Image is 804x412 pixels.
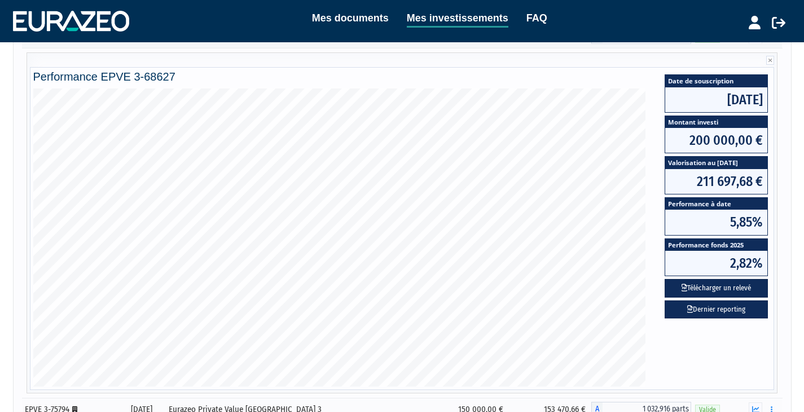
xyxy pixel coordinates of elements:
[665,116,767,128] span: Montant investi
[312,10,389,26] a: Mes documents
[665,300,768,319] a: Dernier reporting
[665,87,767,112] span: [DATE]
[665,75,767,87] span: Date de souscription
[665,210,767,234] span: 5,85%
[665,251,767,276] span: 2,82%
[33,70,771,83] h4: Performance EPVE 3-68627
[665,198,767,210] span: Performance à date
[407,10,508,28] a: Mes investissements
[665,239,767,251] span: Performance fonds 2025
[665,169,767,194] span: 211 697,68 €
[526,10,547,26] a: FAQ
[665,157,767,169] span: Valorisation au [DATE]
[665,279,768,298] button: Télécharger un relevé
[13,11,129,31] img: 1732889491-logotype_eurazeo_blanc_rvb.png
[665,128,767,153] span: 200 000,00 €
